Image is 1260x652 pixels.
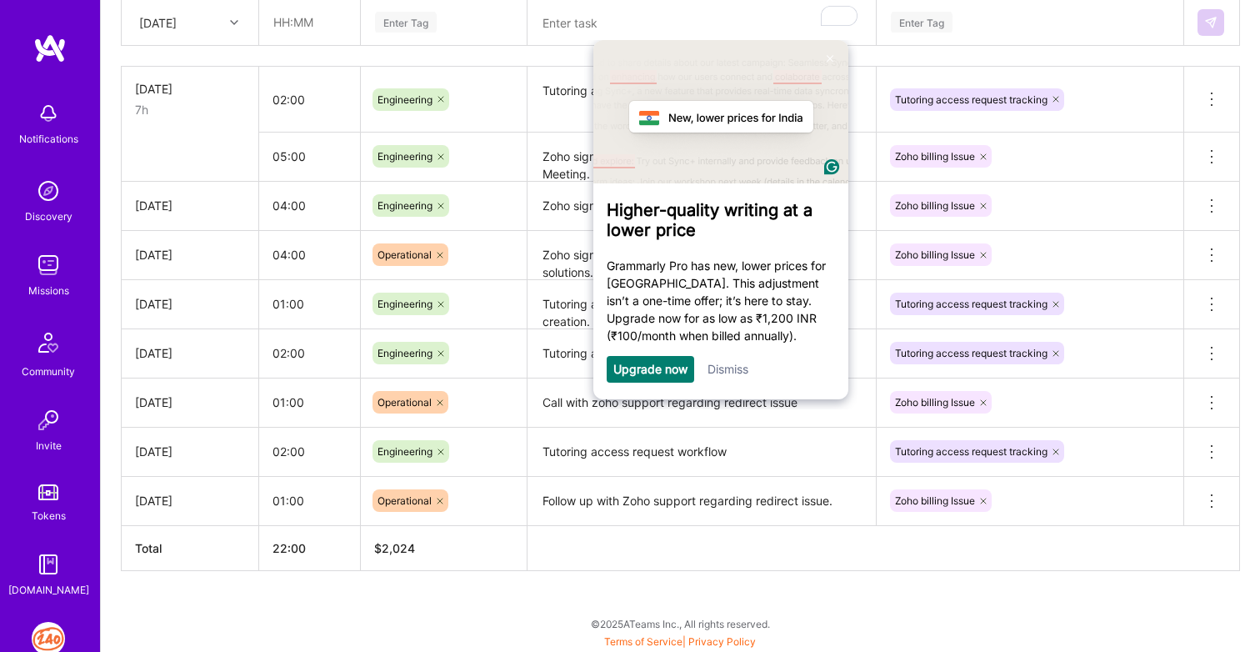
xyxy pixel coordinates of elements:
textarea: Tutoring access request workflow [529,429,874,475]
img: Submit [1204,16,1217,29]
textarea: Tutoring access request workflow [529,331,874,377]
textarea: Tutoring access function. Minor changes involving task creation. Organising the task as a Map in ... [529,282,874,328]
div: Enter Tag [891,9,952,35]
a: Terms of Service [604,635,682,648]
input: HH:MM [259,380,360,424]
img: guide book [32,548,65,581]
th: Total [122,525,259,570]
span: | [604,635,756,648]
span: Engineering [377,199,432,212]
div: Invite [36,437,62,454]
img: tokens [38,484,58,500]
span: Operational [377,396,432,409]
div: Notifications [19,130,78,148]
div: Tokens [32,507,66,524]
span: Zoho billing Issue [895,396,975,409]
span: Engineering [377,445,432,458]
p: Grammarly Pro has new, lower prices for [GEOGRAPHIC_DATA]. This adjustment isn’t a one-time offer... [22,217,251,304]
div: Community [22,363,75,380]
div: [DATE] [135,80,245,98]
textarea: Tutoring access, Fix. [529,68,874,131]
span: Zoho billing Issue [895,248,975,261]
span: $ 2,024 [374,541,415,555]
input: HH:MM [259,429,360,474]
div: [DATE] [135,197,245,214]
span: Tutoring access request tracking [895,93,1047,106]
span: Engineering [377,93,432,106]
textarea: Zoho sign redirect function, refactoring and testing. Meeting. [529,134,874,180]
a: Privacy Policy [688,635,756,648]
input: HH:MM [259,134,360,178]
textarea: Zoho sign issue, followup with support team. Trying out solutions. [529,233,874,278]
input: HH:MM [259,331,360,375]
img: close_x_white.png [242,15,249,23]
img: discovery [32,174,65,208]
textarea: To enrich screen reader interactions, please activate Accessibility in Grammarly extension settings [529,1,874,45]
img: Invite [32,404,65,437]
div: © 2025 ATeams Inc., All rights reserved. [100,603,1260,644]
span: Engineering [377,150,432,163]
input: HH:MM [259,233,360,277]
a: Dismiss [123,322,164,336]
img: Community [28,323,68,363]
span: Zoho billing Issue [895,494,975,507]
img: teamwork [32,248,65,282]
span: Zoho billing Issue [895,199,975,212]
span: Engineering [377,298,432,310]
a: Upgrade now [29,322,103,336]
span: Tutoring access request tracking [895,445,1047,458]
span: Engineering [377,347,432,359]
div: [DATE] [139,13,177,31]
img: logo [33,33,67,63]
img: bell [32,97,65,130]
span: Tutoring access request tracking [895,347,1047,359]
h3: Higher-quality writing at a lower price [22,160,251,200]
input: HH:MM [259,479,360,523]
input: HH:MM [259,78,360,122]
textarea: Call with zoho support regarding redirect issue [529,380,874,426]
div: [DATE] [135,492,245,509]
span: Operational [377,494,432,507]
div: Missions [28,282,69,299]
th: 22:00 [259,525,361,570]
img: 4472ef1a256e4ba3b7faa61aa51bd870-frame-2055246753.png [9,10,264,143]
span: Operational [377,248,432,261]
div: [DOMAIN_NAME] [8,581,89,599]
div: [DATE] [135,394,245,411]
input: HH:MM [259,183,360,228]
div: [DATE] [135,246,245,263]
div: [DATE] [135,344,245,362]
input: HH:MM [259,282,360,326]
span: Tutoring access request tracking [895,298,1047,310]
div: [DATE] [135,443,245,460]
textarea: Zoho sign new function [529,183,874,229]
div: [DATE] [135,295,245,313]
i: icon Chevron [230,18,238,27]
span: Zoho billing Issue [895,150,975,163]
div: Discovery [25,208,72,225]
div: 7h [135,101,245,118]
textarea: Follow up with Zoho support regarding redirect issue. [529,479,874,524]
div: Enter Tag [375,9,437,35]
